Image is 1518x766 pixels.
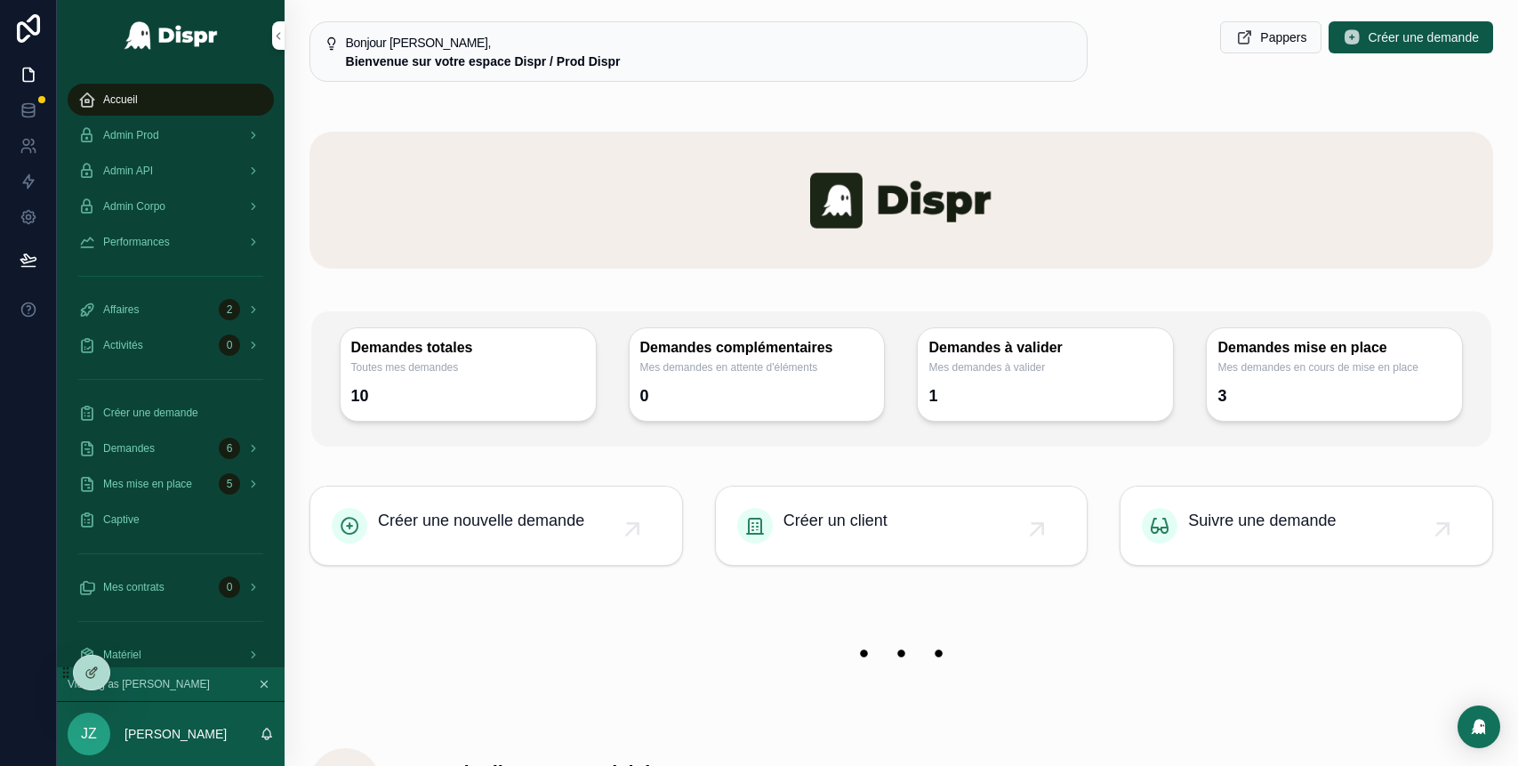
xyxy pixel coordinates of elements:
div: 0 [219,335,240,356]
div: Open Intercom Messenger [1458,706,1500,748]
a: Créer un client [716,487,1088,565]
span: Affaires [103,302,139,317]
div: 1 [928,382,937,410]
span: Suivre une demande [1188,508,1336,533]
a: Mes contrats0 [68,571,274,603]
a: Demandes6 [68,432,274,464]
span: Mes mise en place [103,477,192,491]
a: Captive [68,504,274,536]
a: Admin API [68,155,274,187]
span: Accueil [103,93,138,107]
h3: Demandes complémentaires [640,339,874,357]
button: Pappers [1220,21,1321,53]
a: Accueil [68,84,274,116]
a: Créer une demande [68,397,274,429]
div: scrollable content [57,71,285,667]
a: Suivre une demande [1120,487,1492,565]
a: Admin Prod [68,119,274,151]
span: Mes demandes en cours de mise en place [1217,360,1451,375]
span: Performances [103,235,170,249]
a: Matériel [68,639,274,671]
span: Admin API [103,164,153,178]
div: 10 [351,382,369,410]
h3: Demandes totales [351,339,585,357]
img: App logo [124,21,219,50]
span: Créer une nouvelle demande [378,508,584,533]
img: banner-dispr.png [309,132,1493,269]
button: Créer une demande [1329,21,1493,53]
p: [PERSON_NAME] [124,725,227,743]
span: Admin Prod [103,128,159,142]
a: Admin Corpo [68,190,274,222]
div: 0 [219,577,240,598]
strong: Bienvenue sur votre espace Dispr / Prod Dispr [346,54,621,69]
div: 5 [219,473,240,495]
span: Pappers [1260,28,1306,46]
span: Mes demandes en attente d'éléments [640,360,874,375]
span: Créer une demande [1368,28,1479,46]
span: Matériel [103,648,141,662]
span: Toutes mes demandes [351,360,585,375]
span: Captive [103,512,140,527]
a: Créer une nouvelle demande [310,487,682,565]
span: Demandes [103,441,155,456]
div: **Bienvenue sur votre espace Dispr / Prod Dispr** [346,52,1073,70]
span: Mes contrats [103,580,165,594]
h5: Bonjour Jeremy, [346,36,1073,49]
img: 22208-banner-empty.png [309,616,1493,692]
div: 0 [640,382,649,410]
div: 2 [219,299,240,320]
span: Créer un client [783,508,888,533]
span: Mes demandes à valider [928,360,1162,375]
a: Performances [68,226,274,258]
span: JZ [81,723,97,745]
h3: Demandes à valider [928,339,1162,357]
span: Créer une demande [103,406,198,420]
a: Affaires2 [68,294,274,326]
h3: Demandes mise en place [1217,339,1451,357]
span: Admin Corpo [103,199,165,214]
span: Viewing as [PERSON_NAME] [68,677,210,691]
div: 3 [1217,382,1226,410]
a: Mes mise en place5 [68,468,274,500]
div: 6 [219,438,240,459]
span: Activités [103,338,143,352]
a: Activités0 [68,329,274,361]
